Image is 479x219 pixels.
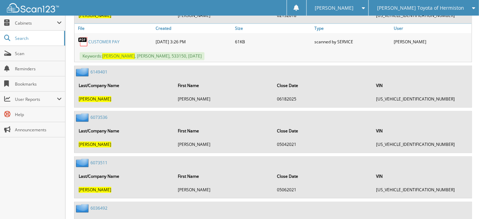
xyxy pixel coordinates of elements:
[15,20,57,26] span: Cabinets
[75,79,174,93] th: Last/Company Name
[273,124,372,138] th: Close Date
[313,35,392,49] div: scanned by SERVICE
[392,24,472,33] a: User
[76,68,90,77] img: folder2.png
[233,24,313,33] a: Size
[75,124,174,138] th: Last/Company Name
[76,204,90,213] img: folder2.png
[76,113,90,122] img: folder2.png
[174,139,273,150] td: [PERSON_NAME]
[90,69,107,75] a: 6149401
[75,24,154,33] a: File
[15,35,61,41] span: Search
[15,127,62,133] span: Announcements
[7,3,59,12] img: scan123-logo-white.svg
[174,79,273,93] th: First Name
[373,139,471,150] td: [US_VEHICLE_IDENTIFICATION_NUMBER]
[15,112,62,117] span: Help
[90,205,107,211] a: 6036492
[15,96,57,102] span: User Reports
[78,37,88,47] img: PDF.png
[373,124,471,138] th: VIN
[444,186,479,219] iframe: Chat Widget
[90,115,107,121] a: 6073536
[315,6,354,10] span: [PERSON_NAME]
[373,79,471,93] th: VIN
[373,94,471,105] td: [US_VEHICLE_IDENTIFICATION_NUMBER]
[79,142,111,148] span: [PERSON_NAME]
[174,94,273,105] td: [PERSON_NAME]
[373,169,471,184] th: VIN
[174,169,273,184] th: First Name
[88,39,120,45] a: CUSTOMER PAY
[233,35,313,49] div: 61KB
[79,187,111,193] span: [PERSON_NAME]
[76,159,90,167] img: folder2.png
[154,35,233,49] div: [DATE] 3:26 PM
[273,139,372,150] td: 05042021
[102,53,135,59] span: [PERSON_NAME]
[90,160,107,166] a: 6073511
[75,169,174,184] th: Last/Company Name
[174,184,273,196] td: [PERSON_NAME]
[392,35,472,49] div: [PERSON_NAME]
[373,184,471,196] td: [US_VEHICLE_IDENTIFICATION_NUMBER]
[273,94,372,105] td: 06182025
[377,6,464,10] span: [PERSON_NAME] Toyota of Hermiston
[273,184,372,196] td: 05062021
[273,169,372,184] th: Close Date
[273,79,372,93] th: Close Date
[15,51,62,56] span: Scan
[154,24,233,33] a: Created
[79,96,111,102] span: [PERSON_NAME]
[15,81,62,87] span: Bookmarks
[80,52,204,60] span: Keywords: , [PERSON_NAME], 533150, [DATE]
[174,124,273,138] th: First Name
[313,24,392,33] a: Type
[15,66,62,72] span: Reminders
